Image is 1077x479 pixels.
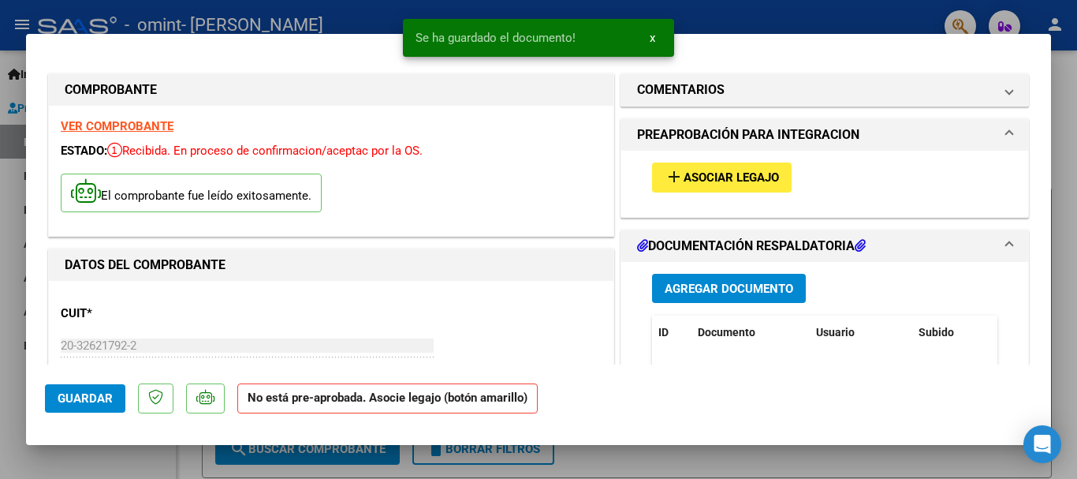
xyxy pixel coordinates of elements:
[652,163,792,192] button: Asociar Legajo
[658,326,669,339] span: ID
[621,74,1028,106] mat-expansion-panel-header: COMENTARIOS
[416,30,576,46] span: Se ha guardado el documento!
[652,274,806,303] button: Agregar Documento
[1023,425,1061,463] div: Open Intercom Messenger
[621,230,1028,262] mat-expansion-panel-header: DOCUMENTACIÓN RESPALDATORIA
[991,316,1070,350] datatable-header-cell: Acción
[665,282,793,296] span: Agregar Documento
[698,326,755,339] span: Documento
[912,316,991,350] datatable-header-cell: Subido
[637,237,866,256] h1: DOCUMENTACIÓN RESPALDATORIA
[637,24,668,52] button: x
[107,144,423,158] span: Recibida. En proceso de confirmacion/aceptac por la OS.
[61,119,173,133] a: VER COMPROBANTE
[816,326,855,339] span: Usuario
[65,257,225,272] strong: DATOS DEL COMPROBANTE
[637,125,859,144] h1: PREAPROBACIÓN PARA INTEGRACION
[665,167,684,186] mat-icon: add
[652,316,691,350] datatable-header-cell: ID
[691,316,810,350] datatable-header-cell: Documento
[61,305,223,323] p: CUIT
[650,31,655,45] span: x
[61,174,322,212] p: El comprobante fue leído exitosamente.
[45,384,125,413] button: Guardar
[61,144,107,158] span: ESTADO:
[58,391,113,406] span: Guardar
[637,80,725,99] h1: COMENTARIOS
[65,82,157,97] strong: COMPROBANTE
[621,151,1028,216] div: PREAPROBACIÓN PARA INTEGRACION
[810,316,912,350] datatable-header-cell: Usuario
[684,171,779,185] span: Asociar Legajo
[919,326,954,339] span: Subido
[621,119,1028,151] mat-expansion-panel-header: PREAPROBACIÓN PARA INTEGRACION
[237,384,538,414] strong: No está pre-aprobada. Asocie legajo (botón amarillo)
